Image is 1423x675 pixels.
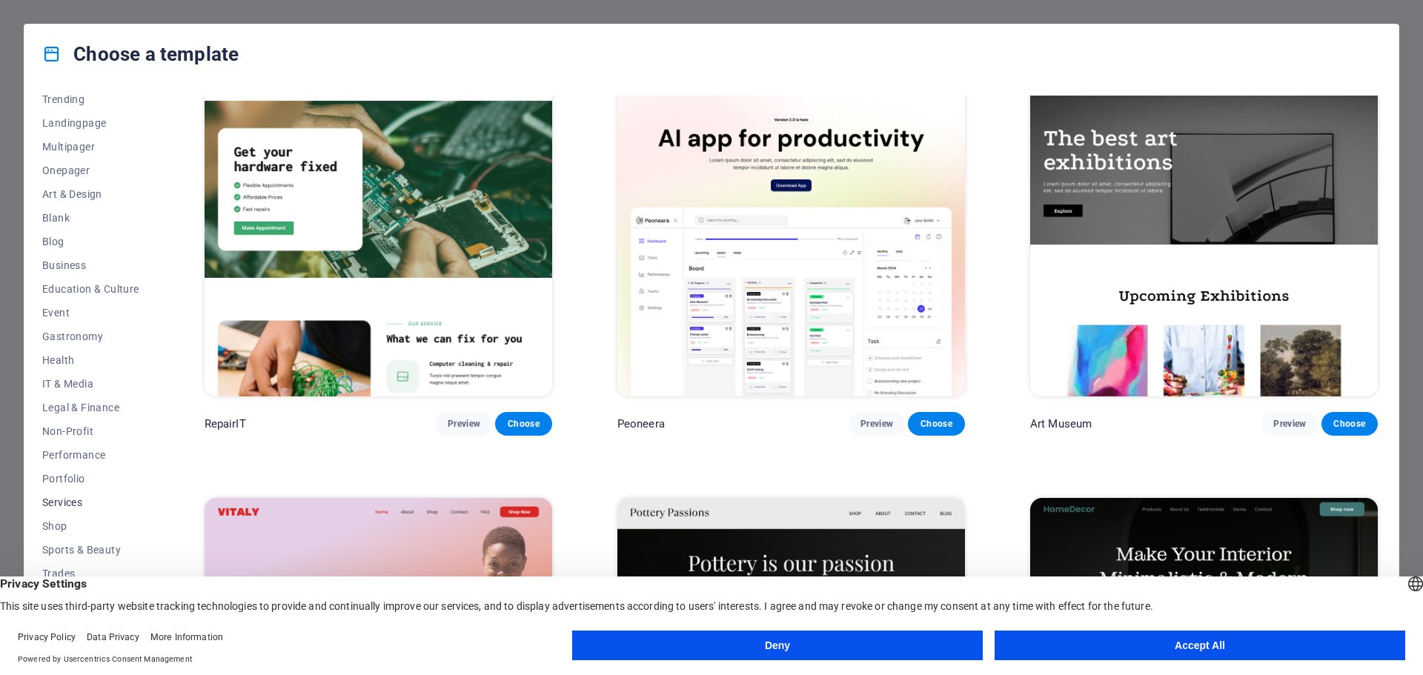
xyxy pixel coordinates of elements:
[42,188,139,200] span: Art & Design
[42,206,139,230] button: Blank
[42,378,139,390] span: IT & Media
[860,418,893,430] span: Preview
[42,182,139,206] button: Art & Design
[42,325,139,348] button: Gastronomy
[42,277,139,301] button: Education & Culture
[42,419,139,443] button: Non-Profit
[1321,412,1378,436] button: Choose
[42,236,139,247] span: Blog
[42,301,139,325] button: Event
[42,141,139,153] span: Multipager
[42,443,139,467] button: Performance
[1261,412,1318,436] button: Preview
[42,93,139,105] span: Trending
[42,87,139,111] button: Trending
[42,514,139,538] button: Shop
[42,449,139,461] span: Performance
[42,111,139,135] button: Landingpage
[42,354,139,366] span: Health
[42,164,139,176] span: Onepager
[42,283,139,295] span: Education & Culture
[205,76,552,396] img: RepairIT
[908,412,964,436] button: Choose
[42,307,139,319] span: Event
[42,396,139,419] button: Legal & Finance
[42,568,139,579] span: Trades
[42,330,139,342] span: Gastronomy
[617,416,665,431] p: Peoneera
[42,467,139,491] button: Portfolio
[1030,416,1092,431] p: Art Museum
[42,135,139,159] button: Multipager
[42,473,139,485] span: Portfolio
[42,496,139,508] span: Services
[42,212,139,224] span: Blank
[1030,76,1378,396] img: Art Museum
[42,520,139,532] span: Shop
[42,425,139,437] span: Non-Profit
[42,159,139,182] button: Onepager
[42,544,139,556] span: Sports & Beauty
[42,259,139,271] span: Business
[920,418,952,430] span: Choose
[42,117,139,129] span: Landingpage
[42,402,139,413] span: Legal & Finance
[42,538,139,562] button: Sports & Beauty
[42,42,239,66] h4: Choose a template
[42,562,139,585] button: Trades
[42,348,139,372] button: Health
[849,412,905,436] button: Preview
[1273,418,1306,430] span: Preview
[448,418,480,430] span: Preview
[495,412,551,436] button: Choose
[507,418,540,430] span: Choose
[42,253,139,277] button: Business
[1333,418,1366,430] span: Choose
[42,491,139,514] button: Services
[42,372,139,396] button: IT & Media
[617,76,965,396] img: Peoneera
[436,412,492,436] button: Preview
[205,416,246,431] p: RepairIT
[42,230,139,253] button: Blog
